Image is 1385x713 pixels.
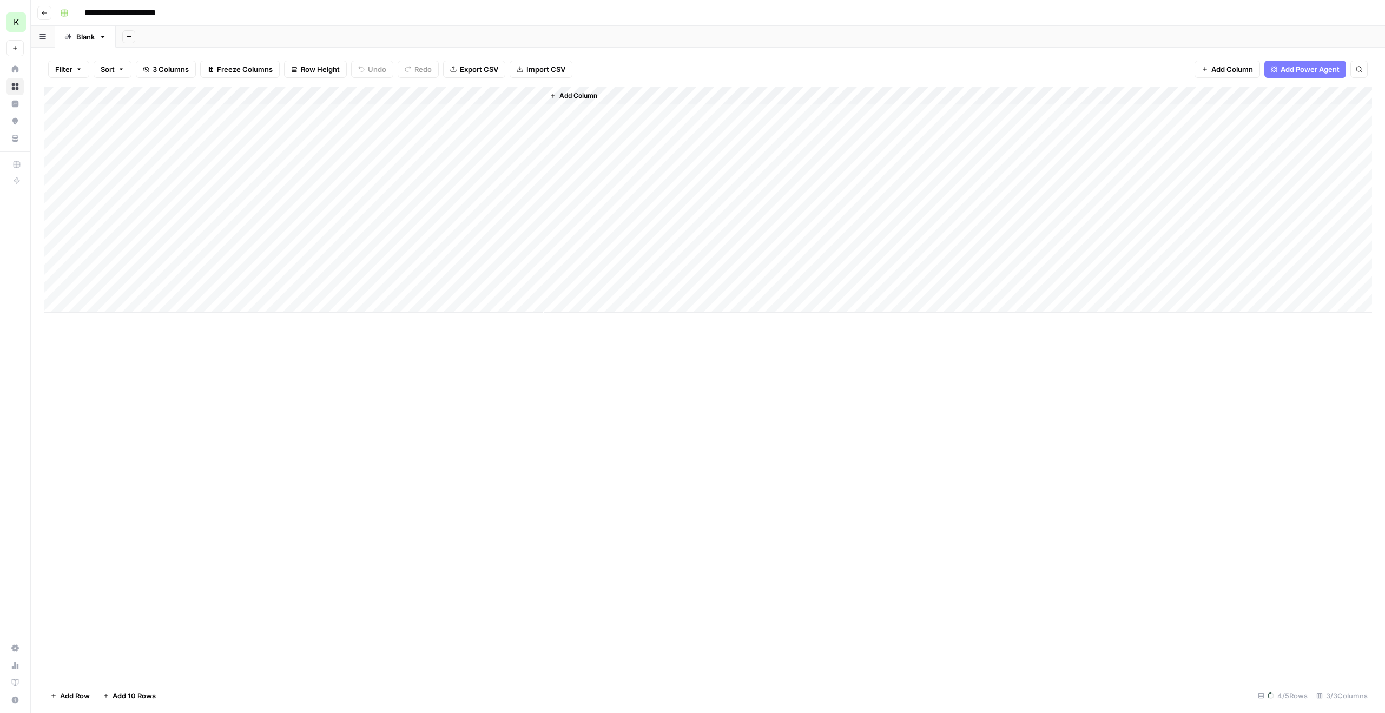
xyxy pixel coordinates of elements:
[1312,687,1372,704] div: 3/3 Columns
[136,61,196,78] button: 3 Columns
[6,130,24,147] a: Your Data
[443,61,505,78] button: Export CSV
[48,61,89,78] button: Filter
[6,9,24,36] button: Workspace: Kandji
[217,64,273,75] span: Freeze Columns
[398,61,439,78] button: Redo
[6,691,24,709] button: Help + Support
[526,64,565,75] span: Import CSV
[153,64,189,75] span: 3 Columns
[460,64,498,75] span: Export CSV
[6,61,24,78] a: Home
[1264,61,1346,78] button: Add Power Agent
[545,89,602,103] button: Add Column
[76,31,95,42] div: Blank
[6,78,24,95] a: Browse
[6,657,24,674] a: Usage
[14,16,19,29] span: K
[101,64,115,75] span: Sort
[55,26,116,48] a: Blank
[60,690,90,701] span: Add Row
[6,639,24,657] a: Settings
[510,61,572,78] button: Import CSV
[1211,64,1253,75] span: Add Column
[1195,61,1260,78] button: Add Column
[94,61,131,78] button: Sort
[368,64,386,75] span: Undo
[6,674,24,691] a: Learning Hub
[301,64,340,75] span: Row Height
[96,687,162,704] button: Add 10 Rows
[284,61,347,78] button: Row Height
[55,64,72,75] span: Filter
[6,113,24,130] a: Opportunities
[414,64,432,75] span: Redo
[200,61,280,78] button: Freeze Columns
[351,61,393,78] button: Undo
[44,687,96,704] button: Add Row
[1254,687,1312,704] div: 4 /5 Rows
[113,690,156,701] span: Add 10 Rows
[559,91,597,101] span: Add Column
[1281,64,1340,75] span: Add Power Agent
[6,95,24,113] a: Insights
